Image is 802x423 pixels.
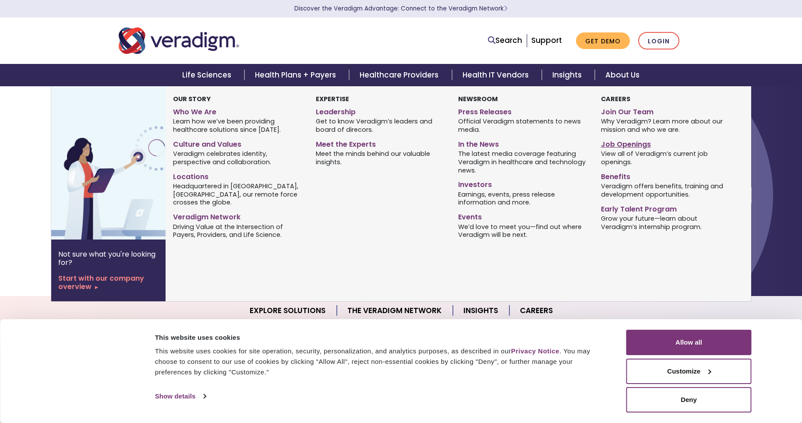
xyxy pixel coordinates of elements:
[172,64,244,86] a: Life Sciences
[626,387,752,412] button: Deny
[155,390,206,403] a: Show details
[349,64,452,86] a: Healthcare Providers
[155,346,607,377] div: This website uses cookies for site operation, security, personalization, and analytics purposes, ...
[173,222,302,239] span: Driving Value at the Intersection of Payers, Providers, and Life Science.
[488,35,522,46] a: Search
[458,117,587,134] span: Official Veradigm statements to news media.
[316,104,445,117] a: Leadership
[458,190,587,207] span: Earnings, events, press release information and more.
[316,117,445,134] span: Get to know Veradigm’s leaders and board of direcors.
[458,95,498,103] strong: Newsroom
[638,32,679,50] a: Login
[458,209,587,222] a: Events
[511,347,559,355] a: Privacy Notice
[531,35,562,46] a: Support
[58,250,159,267] p: Not sure what you're looking for?
[173,181,302,207] span: Headquartered in [GEOGRAPHIC_DATA], [GEOGRAPHIC_DATA], our remote force crosses the globe.
[458,177,587,190] a: Investors
[58,274,159,291] a: Start with our company overview
[173,137,302,149] a: Culture and Values
[452,64,542,86] a: Health IT Vendors
[244,64,349,86] a: Health Plans + Payers
[509,300,563,322] a: Careers
[601,117,730,134] span: Why Veradigm? Learn more about our mission and who we are.
[316,137,445,149] a: Meet the Experts
[601,201,730,214] a: Early Talent Program
[453,300,509,322] a: Insights
[601,181,730,198] span: Veradigm offers benefits, training and development opportunities.
[601,104,730,117] a: Join Our Team
[601,214,730,231] span: Grow your future—learn about Veradigm’s internship program.
[316,149,445,166] span: Meet the minds behind our valuable insights.
[576,32,630,49] a: Get Demo
[119,26,239,55] img: Veradigm logo
[337,300,453,322] a: The Veradigm Network
[173,117,302,134] span: Learn how we’ve been providing healthcare solutions since [DATE].
[504,4,508,13] span: Learn More
[601,137,730,149] a: Job Openings
[294,4,508,13] a: Discover the Veradigm Advantage: Connect to the Veradigm NetworkLearn More
[601,95,630,103] strong: Careers
[173,169,302,182] a: Locations
[458,104,587,117] a: Press Releases
[626,330,752,355] button: Allow all
[155,332,607,343] div: This website uses cookies
[173,149,302,166] span: Veradigm celebrates identity, perspective and collaboration.
[316,95,349,103] strong: Expertise
[458,149,587,175] span: The latest media coverage featuring Veradigm in healthcare and technology news.
[239,300,337,322] a: Explore Solutions
[626,359,752,384] button: Customize
[601,149,730,166] span: View all of Veradigm’s current job openings.
[173,209,302,222] a: Veradigm Network
[595,64,650,86] a: About Us
[51,86,192,240] img: Vector image of Veradigm’s Story
[542,64,595,86] a: Insights
[173,104,302,117] a: Who We Are
[458,137,587,149] a: In the News
[173,95,211,103] strong: Our Story
[601,169,730,182] a: Benefits
[458,222,587,239] span: We’d love to meet you—find out where Veradigm will be next.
